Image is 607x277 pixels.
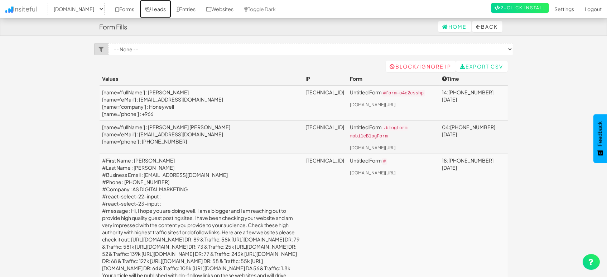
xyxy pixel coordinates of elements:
h4: Form Fills [100,23,127,30]
button: Feedback - Show survey [593,114,607,163]
td: 14:[PHONE_NUMBER][DATE] [439,85,508,121]
th: IP [303,72,347,85]
th: Values [100,72,303,85]
a: Export CSV [456,61,508,72]
a: [TECHNICAL_ID] [305,157,344,164]
p: Untitled Form [350,89,437,97]
th: Time [439,72,508,85]
a: [TECHNICAL_ID] [305,89,344,95]
code: #form-o4c2csshp [382,90,425,97]
td: [name='fullName'] : [PERSON_NAME] [name='eMail'] : [EMAIL_ADDRESS][DOMAIN_NAME] [name='company'] ... [100,85,303,121]
code: .blogForm mobileBlogForm [350,125,408,140]
a: [DOMAIN_NAME][URL] [350,170,396,175]
img: icon.png [5,6,13,13]
a: [DOMAIN_NAME][URL] [350,102,396,107]
p: Untitled Form [350,157,437,165]
a: 2-Click Install [491,3,549,13]
p: Untitled Form [350,123,437,140]
a: [TECHNICAL_ID] [305,124,344,130]
code: # [382,158,387,165]
a: Block/Ignore IP [386,61,456,72]
button: Back [472,21,502,32]
a: Home [438,21,471,32]
td: 04:[PHONE_NUMBER][DATE] [439,121,508,154]
span: Feedback [597,121,603,146]
td: [name='fullName'] : [PERSON_NAME] [PERSON_NAME] [name='eMail'] : [EMAIL_ADDRESS][DOMAIN_NAME] [na... [100,121,303,154]
a: [DOMAIN_NAME][URL] [350,145,396,150]
th: Form [347,72,439,85]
